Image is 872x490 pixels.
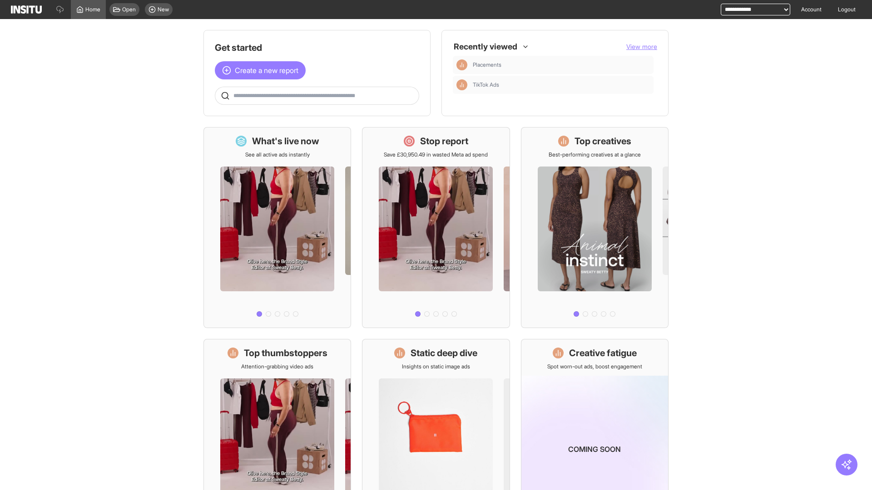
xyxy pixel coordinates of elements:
span: View more [626,43,657,50]
a: What's live nowSee all active ads instantly [203,127,351,328]
span: Home [85,6,100,13]
span: New [158,6,169,13]
span: Open [122,6,136,13]
h1: What's live now [252,135,319,147]
p: Save £30,950.49 in wasted Meta ad spend [384,151,488,158]
div: Insights [456,79,467,90]
h1: Get started [215,41,419,54]
span: Placements [473,61,650,69]
span: TikTok Ads [473,81,499,88]
h1: Static deep dive [411,347,477,359]
p: Attention-grabbing video ads [241,363,313,370]
div: Insights [456,59,467,70]
p: Insights on static image ads [402,363,470,370]
p: See all active ads instantly [245,151,310,158]
p: Best-performing creatives at a glance [549,151,641,158]
h1: Top creatives [575,135,631,147]
h1: Top thumbstoppers [244,347,327,359]
span: Create a new report [235,65,298,76]
a: Top creativesBest-performing creatives at a glance [521,127,669,328]
a: Stop reportSave £30,950.49 in wasted Meta ad spend [362,127,510,328]
button: View more [626,42,657,51]
h1: Stop report [420,135,468,147]
span: Placements [473,61,501,69]
img: Logo [11,5,42,14]
button: Create a new report [215,61,306,79]
span: TikTok Ads [473,81,650,88]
